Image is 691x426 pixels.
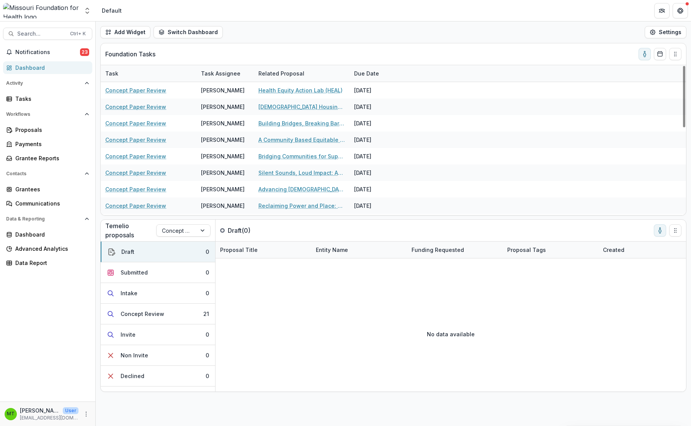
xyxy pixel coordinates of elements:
[105,202,166,210] a: Concept Paper Review
[350,164,407,181] div: [DATE]
[105,152,166,160] a: Concept Paper Review
[3,123,92,136] a: Proposals
[3,213,92,225] button: Open Data & Reporting
[503,242,598,258] div: Proposal Tags
[311,246,353,254] div: Entity Name
[3,228,92,241] a: Dashboard
[311,242,407,258] div: Entity Name
[105,221,156,240] p: Temelio proposals
[101,262,215,283] button: Submitted0
[100,26,150,38] button: Add Widget
[254,69,309,77] div: Related Proposal
[69,30,87,38] div: Ctrl + K
[6,81,82,86] span: Activity
[15,245,86,253] div: Advanced Analytics
[206,268,209,276] div: 0
[3,61,92,74] a: Dashboard
[258,103,345,111] a: [DEMOGRAPHIC_DATA] Housing and Community Building Expansion
[258,86,343,94] a: Health Equity Action Lab (HEAL)
[196,65,254,82] div: Task Assignee
[258,202,345,210] a: Reclaiming Power and Place: A Community-Driven Green Space in [GEOGRAPHIC_DATA], [US_STATE]
[407,242,503,258] div: Funding Requested
[598,246,629,254] div: Created
[206,351,209,359] div: 0
[15,126,86,134] div: Proposals
[350,115,407,132] div: [DATE]
[121,248,134,256] div: Draft
[203,310,209,318] div: 21
[669,48,681,60] button: Drag
[121,372,144,380] div: Declined
[3,183,92,196] a: Grantees
[350,69,384,77] div: Due Date
[3,168,92,180] button: Open Contacts
[206,372,209,380] div: 0
[3,28,92,40] button: Search...
[101,242,215,262] button: Draft0
[15,95,86,103] div: Tasks
[254,65,350,82] div: Related Proposal
[15,154,86,162] div: Grantee Reports
[654,3,670,18] button: Partners
[105,185,166,193] a: Concept Paper Review
[201,136,245,144] div: [PERSON_NAME]
[645,26,686,38] button: Settings
[105,49,155,59] p: Foundation Tasks
[6,171,82,176] span: Contacts
[258,152,345,160] a: Bridging Communities for Support in [US_STATE]: A Collective Impact Initiative
[206,248,209,256] div: 0
[216,242,311,258] div: Proposal Title
[258,169,345,177] a: Silent Sounds, Loud Impact: Advancing Brain Health Equity Through Community-Based Prevention
[206,331,209,339] div: 0
[105,169,166,177] a: Concept Paper Review
[3,108,92,120] button: Open Workflows
[82,3,93,18] button: Open entity switcher
[201,152,245,160] div: [PERSON_NAME]
[3,197,92,210] a: Communications
[121,351,148,359] div: Non Invite
[101,65,196,82] div: Task
[15,259,86,267] div: Data Report
[196,69,245,77] div: Task Assignee
[102,7,122,15] div: Default
[63,407,78,414] p: User
[3,242,92,255] a: Advanced Analytics
[121,289,137,297] div: Intake
[6,216,82,222] span: Data & Reporting
[121,268,148,276] div: Submitted
[15,230,86,238] div: Dashboard
[427,330,475,338] p: No data available
[101,324,215,345] button: Invite0
[20,414,78,421] p: [EMAIL_ADDRESS][DOMAIN_NAME]
[15,185,86,193] div: Grantees
[15,49,80,56] span: Notifications
[3,46,92,58] button: Notifications23
[206,289,209,297] div: 0
[350,132,407,148] div: [DATE]
[101,366,215,387] button: Declined0
[7,411,15,416] div: Melanie Theriault
[258,136,345,144] a: A Community Based Equitable Housing Future for [DEMOGRAPHIC_DATA] St. Louisans
[101,283,215,304] button: Intake0
[639,48,651,60] button: toggle-assigned-to-me
[201,202,245,210] div: [PERSON_NAME]
[350,65,407,82] div: Due Date
[350,148,407,164] div: [DATE]
[121,310,164,318] div: Concept Review
[101,304,215,324] button: Concept Review21
[101,69,123,77] div: Task
[350,99,407,115] div: [DATE]
[105,136,166,144] a: Concept Paper Review
[407,246,469,254] div: Funding Requested
[3,138,92,150] a: Payments
[17,31,65,37] span: Search...
[669,224,681,237] button: Drag
[258,119,345,127] a: Building Bridges, Breaking Barriers: [US_STATE]’s Survivor-Led Anti-Trafficking Initiative
[3,257,92,269] a: Data Report
[258,185,345,193] a: Advancing [DEMOGRAPHIC_DATA] Health Equity in [GEOGRAPHIC_DATA][US_STATE]
[105,86,166,94] a: Concept Paper Review
[15,199,86,207] div: Communications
